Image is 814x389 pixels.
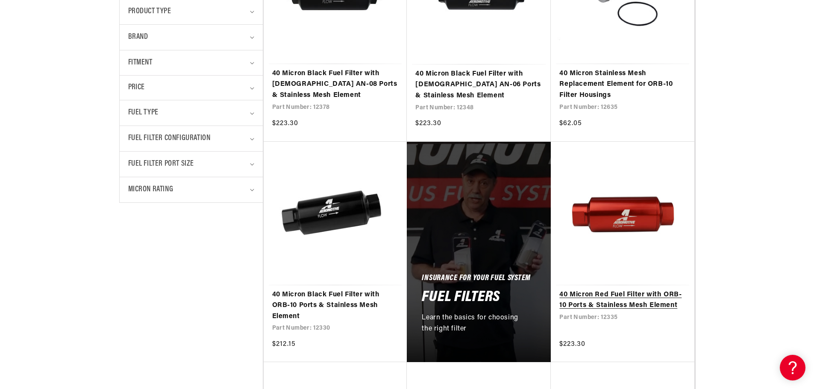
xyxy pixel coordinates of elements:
[128,152,254,177] summary: Fuel Filter Port Size (0 selected)
[128,82,145,94] span: Price
[128,107,159,119] span: Fuel Type
[128,158,194,170] span: Fuel Filter Port Size
[128,50,254,76] summary: Fitment (0 selected)
[422,291,500,304] h2: Fuel Filters
[128,132,211,145] span: Fuel Filter Configuration
[272,290,399,322] a: 40 Micron Black Fuel Filter with ORB-10 Ports & Stainless Mesh Element
[128,31,148,44] span: Brand
[128,57,153,69] span: Fitment
[559,68,686,101] a: 40 Micron Stainless Mesh Replacement Element for ORB-10 Filter Housings
[128,100,254,126] summary: Fuel Type (0 selected)
[422,275,531,282] h5: Insurance For Your Fuel System
[128,25,254,50] summary: Brand (0 selected)
[128,184,173,196] span: Micron Rating
[415,69,542,102] a: 40 Micron Black Fuel Filter with [DEMOGRAPHIC_DATA] AN-06 Ports & Stainless Mesh Element
[272,68,399,101] a: 40 Micron Black Fuel Filter with [DEMOGRAPHIC_DATA] AN-08 Ports & Stainless Mesh Element
[128,126,254,151] summary: Fuel Filter Configuration (0 selected)
[128,76,254,100] summary: Price
[422,313,526,334] p: Learn the basics for choosing the right filter
[559,290,686,311] a: 40 Micron Red Fuel Filter with ORB-10 Ports & Stainless Mesh Element
[128,6,171,18] span: Product type
[128,177,254,202] summary: Micron Rating (0 selected)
